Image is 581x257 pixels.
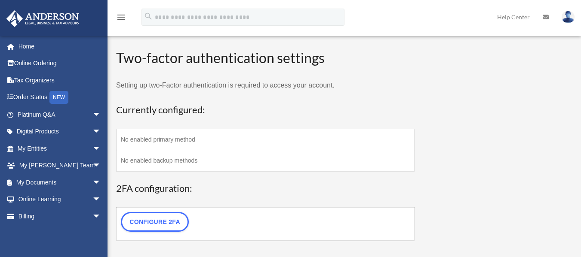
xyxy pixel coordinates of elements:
img: User Pic [562,11,575,23]
i: menu [116,12,126,22]
a: menu [116,15,126,22]
a: Home [6,38,114,55]
h3: Currently configured: [116,103,415,117]
a: My Entitiesarrow_drop_down [6,140,114,157]
span: arrow_drop_down [92,174,110,191]
a: Digital Productsarrow_drop_down [6,123,114,140]
a: My Documentsarrow_drop_down [6,174,114,191]
a: Online Learningarrow_drop_down [6,191,114,208]
a: Order StatusNEW [6,89,114,106]
img: Anderson Advisors Platinum Portal [4,10,82,27]
a: Billingarrow_drop_down [6,208,114,225]
i: search [144,12,153,21]
a: My [PERSON_NAME] Teamarrow_drop_down [6,157,114,174]
h2: Two-factor authentication settings [116,48,415,68]
span: arrow_drop_down [92,157,110,175]
span: arrow_drop_down [92,140,110,157]
a: Platinum Q&Aarrow_drop_down [6,106,114,123]
span: arrow_drop_down [92,106,110,124]
a: Configure 2FA [121,212,189,232]
a: Online Ordering [6,55,114,72]
a: Events Calendar [6,225,114,242]
span: arrow_drop_down [92,191,110,209]
td: No enabled primary method [117,129,415,150]
h3: 2FA configuration: [116,182,415,195]
a: Tax Organizers [6,72,114,89]
div: NEW [49,91,68,104]
span: arrow_drop_down [92,123,110,141]
span: arrow_drop_down [92,208,110,225]
p: Setting up two-Factor authentication is required to access your account. [116,79,415,91]
td: No enabled backup methods [117,150,415,172]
